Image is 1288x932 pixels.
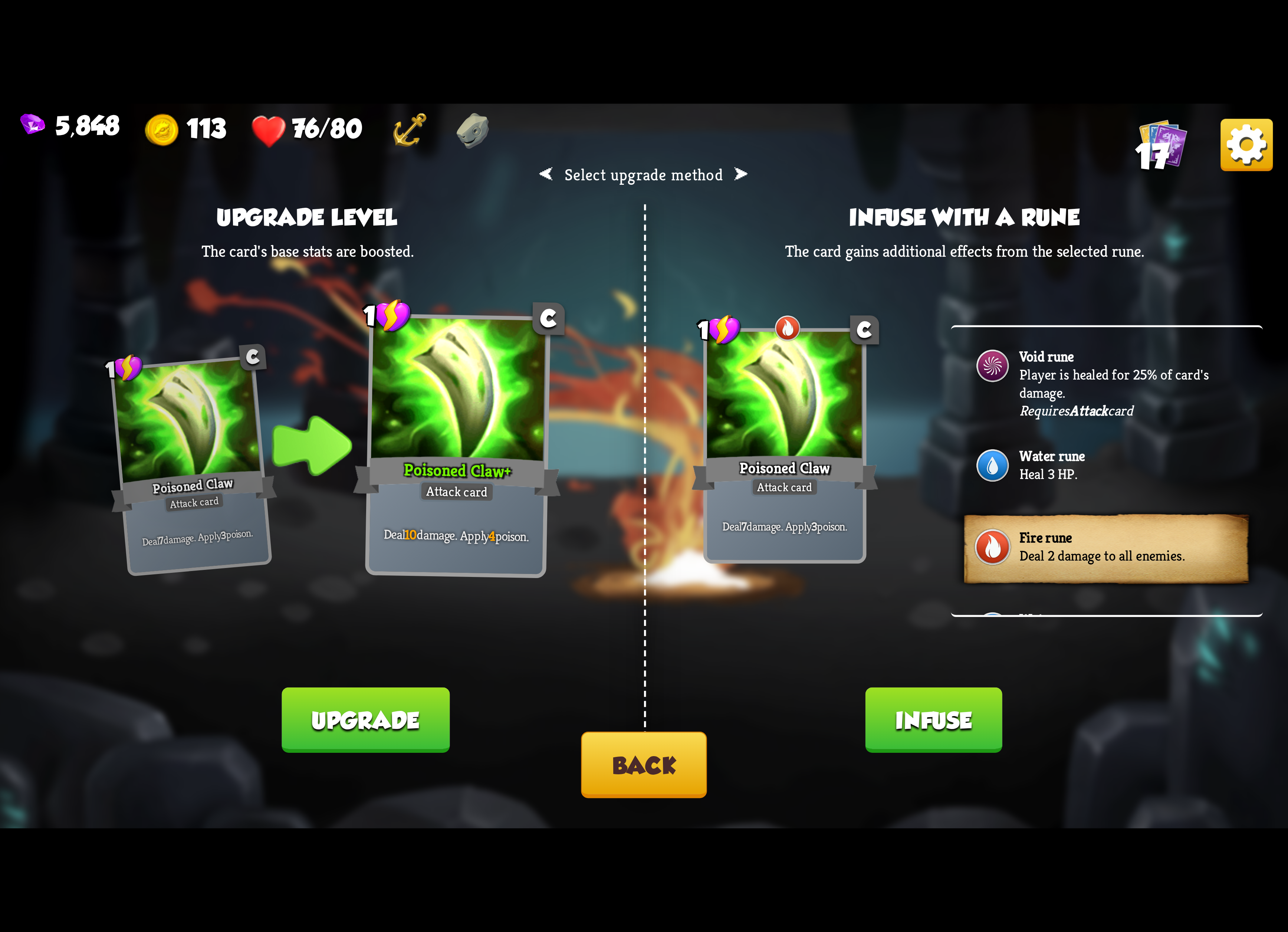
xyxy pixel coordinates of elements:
div: Health [251,113,362,150]
b: 7 [158,533,164,547]
p: The card gains additional effects from the selected rune. [785,240,1144,262]
img: Fire.png [972,526,1013,567]
img: Options_Button.png [1220,119,1273,171]
p: The card's base stats are boosted. [201,240,414,262]
p: Deal damage. Apply poison. [374,525,539,545]
h2: ⮜ ⮞ [538,164,750,185]
p: Player is healed for 25% of card's damage. [1019,365,1238,402]
div: Attack card [419,480,495,503]
div: Gold [145,113,226,150]
button: Upgrade [282,687,450,753]
div: Attack card [164,492,225,514]
b: Void rune [1019,347,1074,365]
b: Fire rune [1019,528,1072,547]
h3: Infuse with a rune [785,204,1144,231]
h3: Upgrade level [201,204,414,231]
img: Gold.png [145,114,182,150]
b: 3 [811,518,817,534]
p: Heal 3 HP. [1019,465,1238,483]
img: Water.png [974,610,1011,647]
div: C [239,343,267,371]
span: Select upgrade method [565,164,723,185]
span: 113 [187,113,226,142]
div: Gems [20,111,120,140]
p: Deal damage. Apply poison. [711,518,859,534]
div: 1 [363,297,412,334]
img: Heart.png [251,114,287,150]
img: Gem.png [20,113,46,137]
p: Deal damage. Apply poison. [131,524,263,549]
div: Poisoned Claw [109,465,278,516]
div: 1 [104,352,145,384]
b: 4 [489,527,495,544]
button: Infuse [865,687,1002,753]
img: Cards_Icon.png [1139,119,1187,167]
img: Fire rune - Deal 2 damage to all enemies. [773,314,802,342]
b: 7 [742,518,746,534]
div: Poisoned Claw [691,452,878,494]
div: Attack card [751,478,819,496]
button: Back [581,732,707,798]
b: Water rune [1019,447,1085,465]
span: 76/80 [292,113,362,142]
img: Dragonstone - Raise your max HP by 1 after each combat. [456,113,489,149]
img: Anchor - Start each combat with 10 armor. [392,113,427,149]
div: 1 [698,314,741,346]
img: Indicator_Arrow.png [272,416,352,476]
div: C [850,315,879,344]
img: Water.png [974,447,1011,484]
div: Requires card [1019,401,1133,420]
b: 3 [220,528,226,542]
p: Deal 2 damage to all enemies. [1019,547,1238,565]
span: 17 [1135,137,1169,176]
b: Attack [1069,401,1108,420]
div: Poisoned Claw+ [353,451,562,501]
div: View all the cards in your deck [1139,119,1187,172]
b: 10 [405,525,417,543]
div: C [532,302,565,335]
img: Void.png [974,347,1011,384]
b: Water rune [1019,610,1085,628]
